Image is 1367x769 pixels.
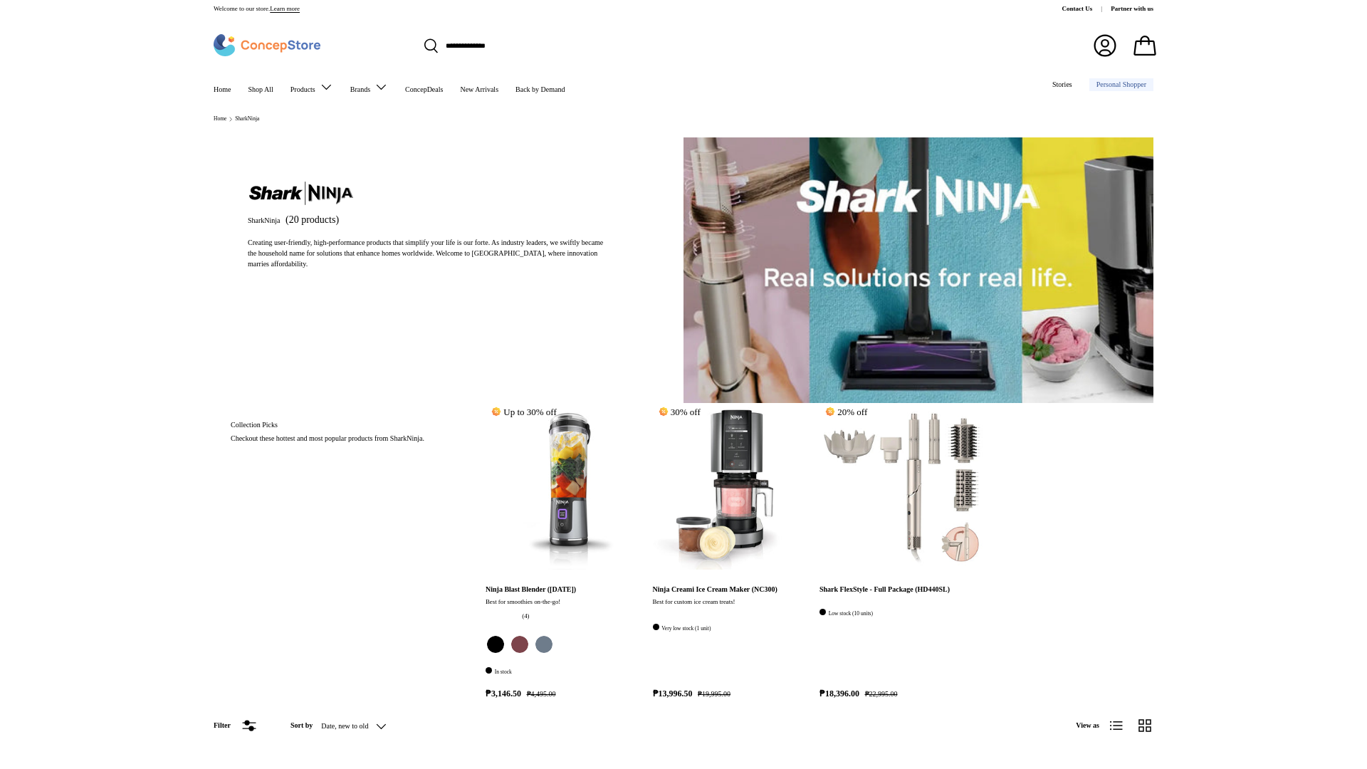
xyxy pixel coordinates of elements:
a: Stories [1052,73,1072,96]
a: Ninja Creami Ice Cream Maker (NC300) [653,403,820,570]
span: View as [1076,720,1099,731]
nav: Breadcrumbs [214,115,1153,123]
p: Welcome to our store. [214,4,300,14]
a: Partner with us [1111,4,1153,14]
h2: Collection Picks [231,420,446,429]
a: Shark FlexStyle - Full Package (HD440SL) [819,585,950,593]
span: Filter [214,721,231,729]
span: (20 products) [286,214,339,225]
h1: SharkNinja [248,211,281,224]
label: Sort by [290,720,321,731]
button: Filter [214,718,256,733]
button: Date, new to old [321,713,415,738]
a: Ninja Blast Blender (BC151) [486,403,653,570]
a: Home [214,116,226,122]
a: Ninja Blast Blender ([DATE]) [486,585,576,593]
a: Learn more [270,5,300,12]
span: Date, new to old [321,722,368,731]
summary: Brands [342,73,397,101]
nav: Primary [214,73,565,101]
span: Personal Shopper [1096,81,1146,88]
a: Contact Us [1062,4,1111,14]
a: SharkNinja [235,116,259,122]
a: Ninja Creami Ice Cream Maker (NC300) [653,585,777,593]
img: SharkNinja [683,137,1153,403]
div: Creating user-friendly, high-performance products that simplify your life is our forte. As indust... [248,237,604,269]
a: Shark FlexStyle - Full Package (HD440SL) [819,403,987,570]
img: ConcepStore [214,34,320,56]
a: Shop All [248,78,273,101]
span: 20% off [819,403,873,421]
nav: Secondary [1018,73,1153,101]
a: Brands [350,73,388,101]
a: Products [290,73,333,101]
a: ConcepDeals [405,78,443,101]
a: Home [214,78,231,101]
span: Up to 30% off [486,403,562,421]
a: Back by Demand [515,78,565,101]
a: Personal Shopper [1089,78,1153,91]
summary: Products [282,73,342,101]
span: 30% off [653,403,706,421]
a: New Arrivals [460,78,498,101]
p: Checkout these hottest and most popular products from SharkNinja. [231,433,446,444]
